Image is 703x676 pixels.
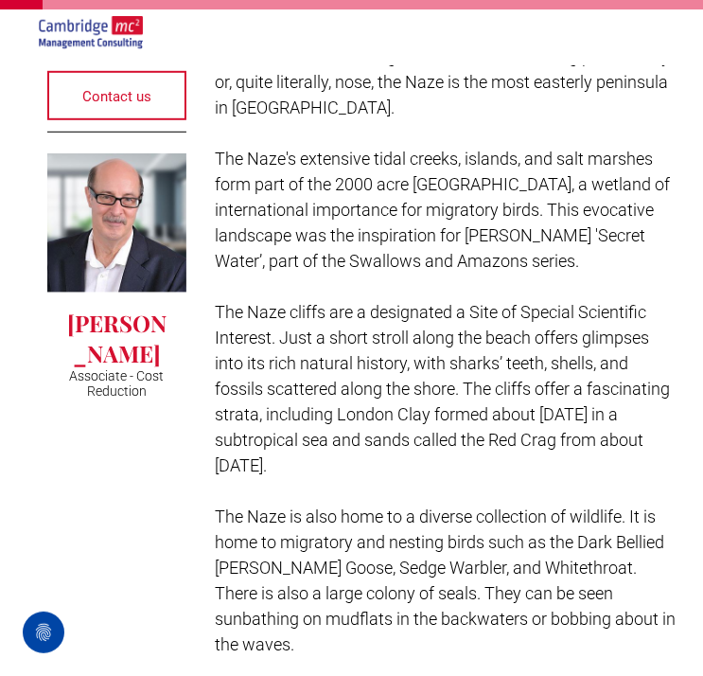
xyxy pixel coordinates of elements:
a: Your Business Transformed | Cambridge Management Consulting [38,19,143,39]
span: The Naze cliffs are a designated a Site of Special Scientific Interest. Just a short stroll along... [215,302,670,475]
img: secondary-image [38,16,143,50]
span: The Naze's extensive tidal creeks, islands, and salt marshes form part of the 2000 acre [GEOGRAPH... [215,149,670,271]
a: Simon Jones [47,153,186,293]
p: Associate - Cost Reduction [62,368,172,399]
button: menu [656,13,694,51]
h3: [PERSON_NAME] [62,308,172,368]
span: The Naze is also home to a diverse collection of wildlife. It is home to migratory and nesting bi... [215,507,676,654]
a: Contact us [47,71,186,120]
span: Contact us [82,73,151,120]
